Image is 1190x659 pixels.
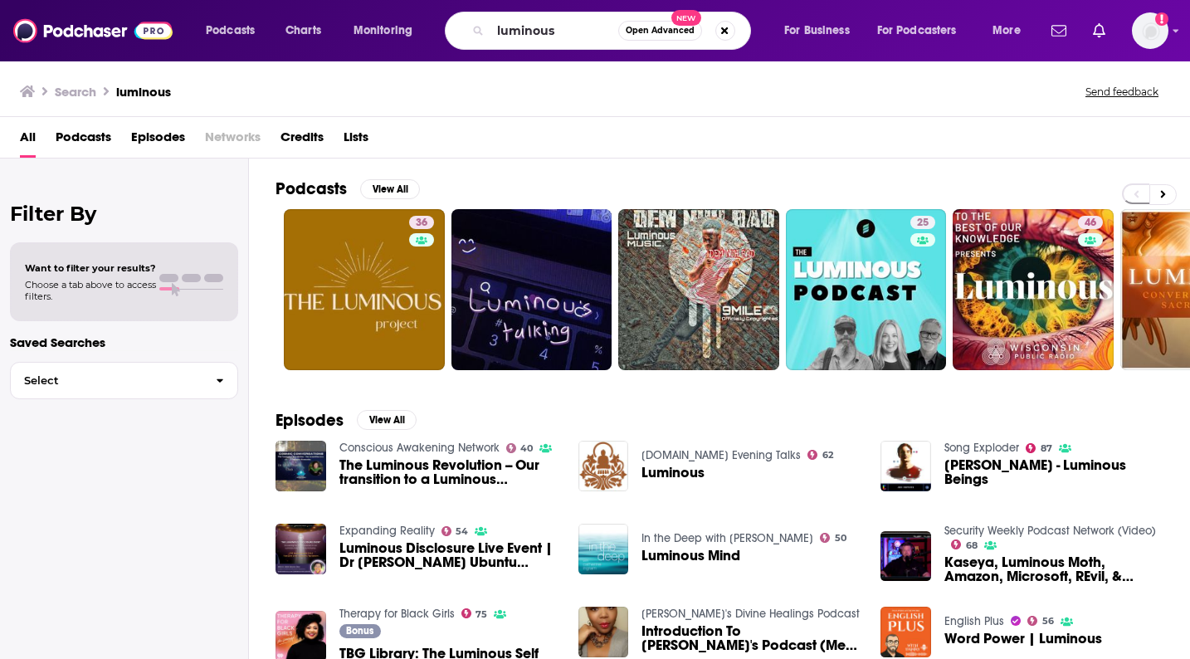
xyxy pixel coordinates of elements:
a: 87 [1026,443,1052,453]
a: Conscious Awakening Network [339,441,500,455]
a: Therapy for Black Girls [339,607,455,621]
span: 68 [966,542,978,549]
a: Credits [280,124,324,158]
a: 36 [409,216,434,229]
button: Send feedback [1080,85,1163,99]
span: New [671,10,701,26]
span: Select [11,375,202,386]
span: 56 [1042,618,1054,625]
a: Luminous [641,466,705,480]
a: English Plus [944,614,1004,628]
button: View All [360,179,420,199]
a: 46 [1078,216,1103,229]
span: For Business [784,19,850,42]
a: 25 [786,209,947,370]
span: Want to filter your results? [25,262,156,274]
a: Jon Hopkins - Luminous Beings [944,458,1163,486]
button: open menu [773,17,871,44]
p: Saved Searches [10,334,238,350]
a: Luminous's Divine Healings Podcast [641,607,860,621]
img: Luminous [578,441,629,491]
button: open menu [342,17,434,44]
span: Choose a tab above to access filters. [25,279,156,302]
button: View All [357,410,417,430]
button: Show profile menu [1132,12,1168,49]
a: 25 [910,216,935,229]
span: 62 [822,452,833,459]
span: Bonus [346,626,373,636]
button: Select [10,362,238,399]
a: 62 [807,450,833,460]
h3: Search [55,84,96,100]
button: Open AdvancedNew [618,21,702,41]
input: Search podcasts, credits, & more... [490,17,618,44]
span: Podcasts [206,19,255,42]
span: Introduction To [PERSON_NAME]'s Podcast (Meet [PERSON_NAME] aka [PERSON_NAME]) [641,624,861,652]
img: Introduction To Luminous's Podcast (Meet Andria aka Luminous) [578,607,629,657]
a: Song Exploder [944,441,1019,455]
span: 54 [456,528,468,535]
a: Kaseya, Luminous Moth, Amazon, Microsoft, REvil, & Luminous Moth - Wrap Up - SWN #134 [944,555,1163,583]
a: 75 [461,608,488,618]
a: Episodes [131,124,185,158]
a: 36 [284,209,445,370]
a: Show notifications dropdown [1086,17,1112,45]
img: Luminous Disclosure Live Event | Dr Edith Ubuntu Chan & The Luminous Education Revolution [276,524,326,574]
a: 68 [951,539,978,549]
span: 25 [917,215,929,232]
span: Luminous Disclosure Live Event | Dr [PERSON_NAME] Ubuntu [PERSON_NAME] & The Luminous Education R... [339,541,558,569]
a: Expanding Reality [339,524,435,538]
a: Lists [344,124,368,158]
a: In the Deep with Catherine Ingram [641,531,813,545]
a: Luminous Mind [578,524,629,574]
a: Luminous Disclosure Live Event | Dr Edith Ubuntu Chan & The Luminous Education Revolution [339,541,558,569]
a: Podcasts [56,124,111,158]
a: PodcastsView All [276,178,420,199]
a: All [20,124,36,158]
a: 54 [441,526,469,536]
img: Jon Hopkins - Luminous Beings [880,441,931,491]
a: Luminous Mind [641,549,740,563]
img: The Luminous Revolution -- Our transition to a Luminous Humanity. [276,441,326,491]
button: open menu [194,17,276,44]
a: 56 [1027,616,1054,626]
a: Introduction To Luminous's Podcast (Meet Andria aka Luminous) [641,624,861,652]
a: Word Power | Luminous [944,632,1102,646]
h2: Episodes [276,410,344,431]
img: Podchaser - Follow, Share and Rate Podcasts [13,15,173,46]
span: [PERSON_NAME] - Luminous Beings [944,458,1163,486]
span: Networks [205,124,261,158]
span: Open Advanced [626,27,695,35]
a: Security Weekly Podcast Network (Video) [944,524,1156,538]
svg: Add a profile image [1155,12,1168,26]
span: 87 [1041,445,1052,452]
a: The Luminous Revolution -- Our transition to a Luminous Humanity. [339,458,558,486]
a: 50 [820,533,846,543]
a: Charts [275,17,331,44]
a: EpisodesView All [276,410,417,431]
span: 40 [520,445,533,452]
span: Charts [285,19,321,42]
img: Kaseya, Luminous Moth, Amazon, Microsoft, REvil, & Luminous Moth - Wrap Up - SWN #134 [880,531,931,582]
span: For Podcasters [877,19,957,42]
a: Dhammatalks.org Evening Talks [641,448,801,462]
h2: Filter By [10,202,238,226]
button: open menu [981,17,1041,44]
a: 46 [953,209,1114,370]
a: 40 [506,443,534,453]
span: More [992,19,1021,42]
span: Monitoring [354,19,412,42]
